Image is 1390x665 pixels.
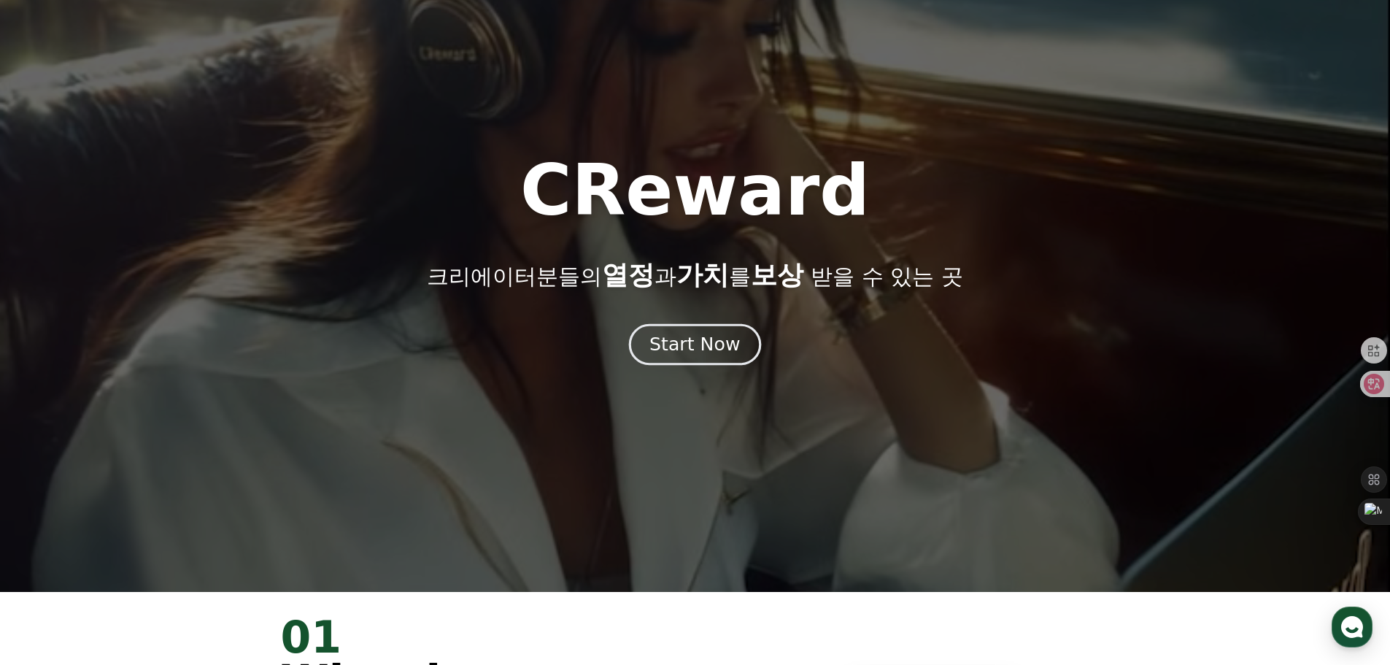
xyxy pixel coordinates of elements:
span: 열정 [602,260,655,290]
a: 설정 [188,463,280,499]
span: 설정 [225,485,243,496]
h1: CReward [520,155,870,226]
span: 가치 [676,260,729,290]
p: 크리에이터분들의 과 를 받을 수 있는 곳 [427,261,962,290]
div: 01 [281,615,678,659]
a: 홈 [4,463,96,499]
span: 대화 [134,485,151,497]
a: 대화 [96,463,188,499]
span: 홈 [46,485,55,496]
a: Start Now [632,339,758,353]
div: Start Now [649,332,740,357]
span: 보상 [751,260,803,290]
button: Start Now [629,323,761,365]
